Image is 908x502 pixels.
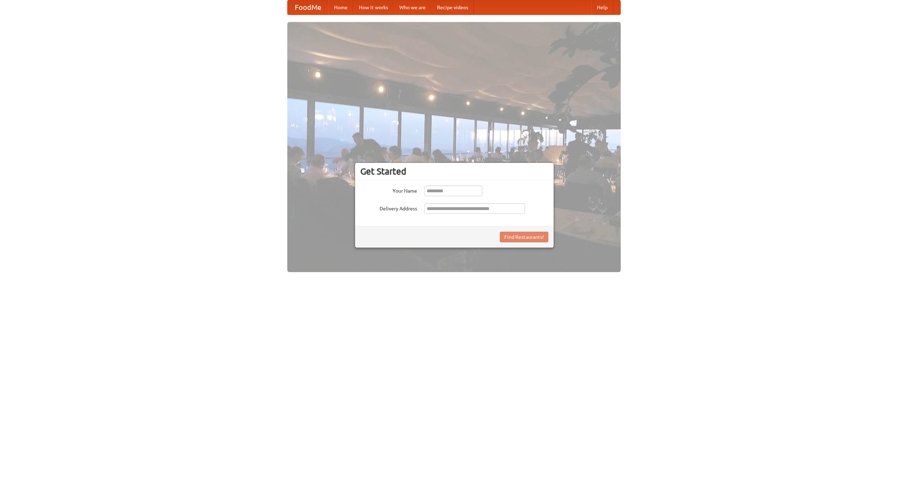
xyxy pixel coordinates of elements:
button: Find Restaurants! [500,232,548,242]
a: How it works [353,0,394,15]
label: Your Name [360,186,417,194]
a: Who we are [394,0,431,15]
a: FoodMe [288,0,328,15]
a: Recipe videos [431,0,474,15]
a: Home [328,0,353,15]
label: Delivery Address [360,203,417,212]
a: Help [591,0,613,15]
h3: Get Started [360,166,548,177]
